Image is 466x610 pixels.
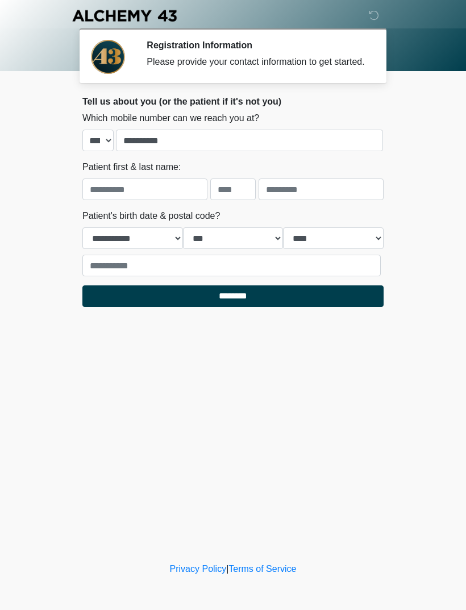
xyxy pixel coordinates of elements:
[82,96,384,107] h2: Tell us about you (or the patient if it's not you)
[82,111,259,125] label: Which mobile number can we reach you at?
[170,564,227,574] a: Privacy Policy
[228,564,296,574] a: Terms of Service
[82,160,181,174] label: Patient first & last name:
[82,209,220,223] label: Patient's birth date & postal code?
[147,40,367,51] h2: Registration Information
[71,9,178,23] img: Alchemy 43 Logo
[226,564,228,574] a: |
[91,40,125,74] img: Agent Avatar
[147,55,367,69] div: Please provide your contact information to get started.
